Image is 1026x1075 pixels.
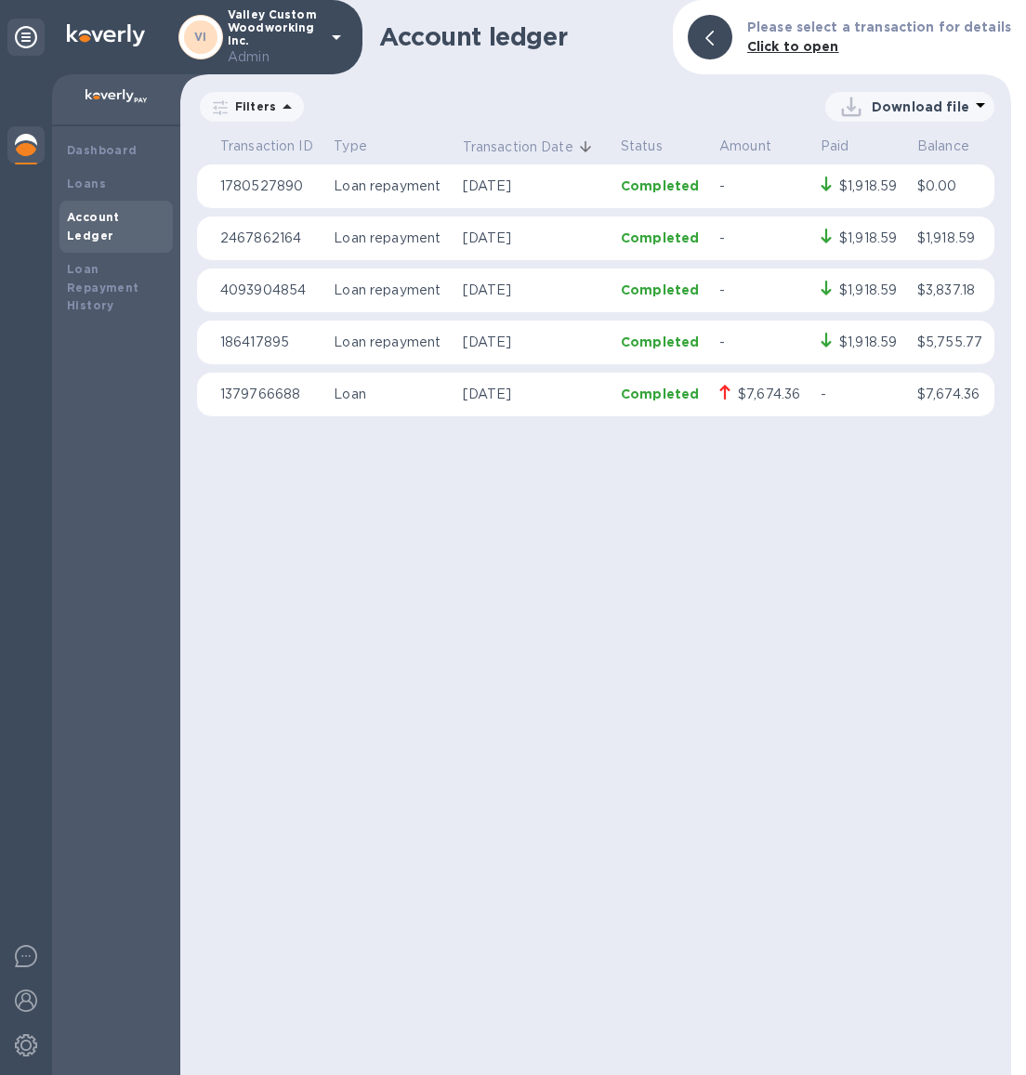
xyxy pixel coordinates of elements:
[67,24,145,46] img: Logo
[839,177,897,196] div: $1,918.59
[917,385,987,404] p: $7,674.36
[228,98,276,114] p: Filters
[220,177,319,196] p: 1780527890
[334,137,447,156] p: Type
[917,333,987,352] p: $5,755.77
[228,47,321,67] p: Admin
[379,22,658,52] h1: Account ledger
[228,8,321,67] p: Valley Custom Woodworking Inc.
[621,281,704,299] p: Completed
[839,229,897,248] div: $1,918.59
[621,385,704,403] p: Completed
[839,281,897,300] div: $1,918.59
[67,210,120,243] b: Account Ledger
[463,229,606,248] p: [DATE]
[621,137,704,156] p: Status
[220,229,319,248] p: 2467862164
[67,262,139,313] b: Loan Repayment History
[621,333,704,351] p: Completed
[738,385,800,404] div: $7,674.36
[67,177,106,190] b: Loans
[334,333,447,352] p: Loan repayment
[719,333,806,352] p: -
[220,385,319,404] p: 1379766688
[220,137,319,156] p: Transaction ID
[719,229,806,248] p: -
[917,177,987,196] p: $0.00
[334,229,447,248] p: Loan repayment
[463,281,606,300] p: [DATE]
[917,137,987,156] p: Balance
[67,143,138,157] b: Dashboard
[194,30,207,44] b: VI
[719,137,806,156] p: Amount
[463,385,606,404] p: [DATE]
[839,333,897,352] div: $1,918.59
[917,229,987,248] p: $1,918.59
[220,333,319,352] p: 186417895
[719,281,806,300] p: -
[872,98,969,116] p: Download file
[7,19,45,56] div: Unpin categories
[463,138,598,157] span: Transaction Date
[719,177,806,196] p: -
[463,138,573,157] p: Transaction Date
[220,281,319,300] p: 4093904854
[621,229,704,247] p: Completed
[463,177,606,196] p: [DATE]
[917,281,987,300] p: $3,837.18
[821,137,902,156] p: Paid
[334,177,447,196] p: Loan repayment
[621,177,704,195] p: Completed
[463,333,606,352] p: [DATE]
[747,20,1011,34] b: Please select a transaction for details
[821,385,902,404] p: -
[334,385,447,404] p: Loan
[334,281,447,300] p: Loan repayment
[747,39,839,54] b: Click to open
